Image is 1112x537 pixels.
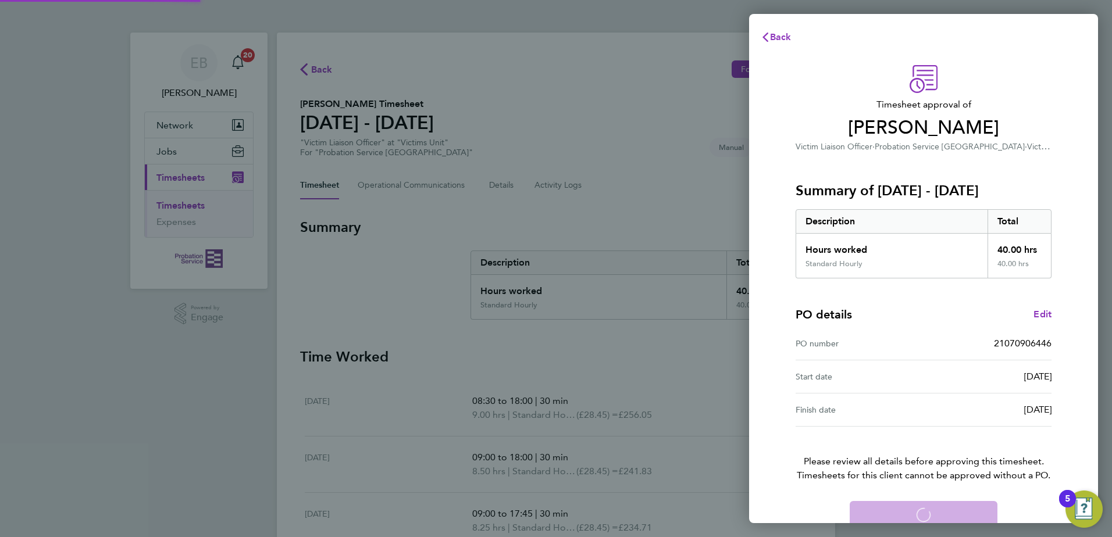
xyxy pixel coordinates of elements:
[1033,307,1052,321] a: Edit
[924,403,1052,417] div: [DATE]
[1033,309,1052,320] span: Edit
[796,181,1052,200] h3: Summary of [DATE] - [DATE]
[796,116,1052,139] span: [PERSON_NAME]
[796,142,872,152] span: Victim Liaison Officer
[796,234,988,259] div: Hours worked
[872,142,875,152] span: ·
[924,370,1052,384] div: [DATE]
[796,209,1052,278] div: Summary of 22 - 28 Sep 2025
[988,234,1052,259] div: 40.00 hrs
[806,259,862,268] div: Standard Hourly
[796,210,988,233] div: Description
[1065,491,1103,528] button: Open Resource Center, 5 new notifications
[782,427,1065,482] p: Please review all details before approving this timesheet.
[994,338,1052,349] span: 21070906446
[796,98,1052,112] span: Timesheet approval of
[988,210,1052,233] div: Total
[988,259,1052,278] div: 40.00 hrs
[1065,499,1070,514] div: 5
[1027,141,1071,152] span: Victims Unit
[796,403,924,417] div: Finish date
[1025,142,1027,152] span: ·
[796,336,924,350] div: PO number
[770,31,792,42] span: Back
[796,370,924,384] div: Start date
[796,306,852,323] h4: PO details
[749,26,803,49] button: Back
[875,142,1025,152] span: Probation Service [GEOGRAPHIC_DATA]
[782,468,1065,482] span: Timesheets for this client cannot be approved without a PO.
